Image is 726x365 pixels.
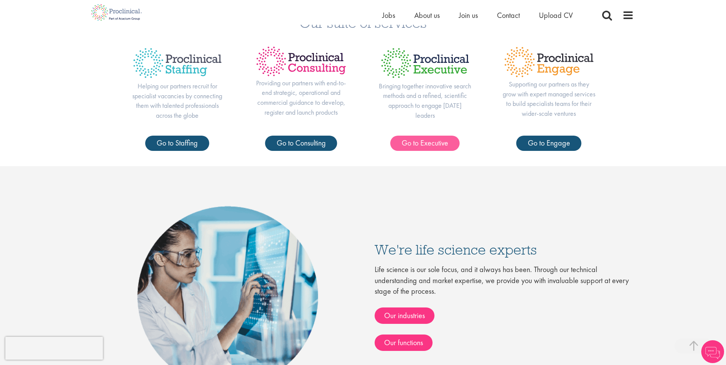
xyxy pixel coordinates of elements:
iframe: reCAPTCHA [5,337,103,360]
a: About us [414,10,440,20]
img: Proclinical Staffing [131,45,224,81]
a: Jobs [382,10,395,20]
img: Proclinical Consulting [255,45,348,78]
div: Life science is our sole focus, and it always has been. Through our technical understanding and m... [375,264,634,351]
a: Our industries [375,307,434,324]
a: Join us [459,10,478,20]
p: Providing our partners with end-to-end strategic, operational and commercial guidance to develop,... [255,78,348,117]
p: Supporting our partners as they grow with expert managed services to build specialists teams for ... [502,79,596,118]
a: Contact [497,10,520,20]
img: Chatbot [701,340,724,363]
a: Go to Engage [516,136,582,151]
a: Go to Consulting [265,136,337,151]
p: Bringing together innovative search methods and a refined, scientific approach to engage [DATE] l... [378,81,472,120]
p: Helping our partners recruit for specialist vacancies by connecting them with talented profession... [131,81,224,120]
a: Go to Executive [390,136,460,151]
h3: We're life science experts [375,242,634,256]
img: Proclinical Executive [378,45,472,81]
a: Upload CV [539,10,573,20]
a: Go to Staffing [145,136,209,151]
h3: Our suite of services [6,16,720,30]
a: Our functions [375,335,433,351]
img: Proclinical Engage [502,45,596,79]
